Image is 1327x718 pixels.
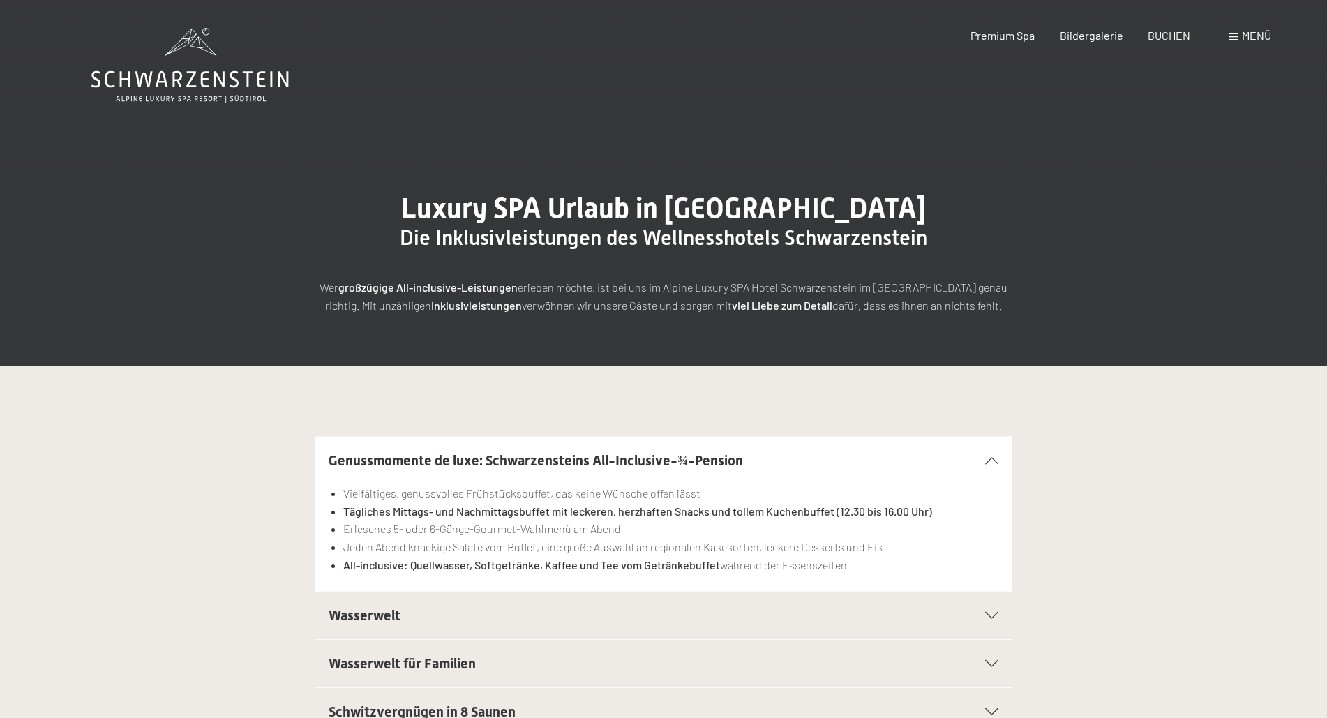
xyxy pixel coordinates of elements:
[1060,29,1123,42] a: Bildergalerie
[1242,29,1271,42] span: Menü
[431,299,522,312] strong: Inklusivleistungen
[329,655,476,672] span: Wasserwelt für Familien
[315,278,1012,314] p: Wer erleben möchte, ist bei uns im Alpine Luxury SPA Hotel Schwarzenstein im [GEOGRAPHIC_DATA] ge...
[401,192,926,225] span: Luxury SPA Urlaub in [GEOGRAPHIC_DATA]
[343,520,998,538] li: Erlesenes 5- oder 6-Gänge-Gourmet-Wahlmenü am Abend
[732,299,832,312] strong: viel Liebe zum Detail
[343,538,998,556] li: Jeden Abend knackige Salate vom Buffet, eine große Auswahl an regionalen Käsesorten, leckere Dess...
[343,556,998,574] li: während der Essenszeiten
[400,225,927,250] span: Die Inklusivleistungen des Wellnesshotels Schwarzenstein
[1148,29,1190,42] a: BUCHEN
[970,29,1035,42] a: Premium Spa
[329,607,400,624] span: Wasserwelt
[338,281,518,294] strong: großzügige All-inclusive-Leistungen
[343,558,720,571] strong: All-inclusive: Quellwasser, Softgetränke, Kaffee und Tee vom Getränkebuffet
[329,452,743,469] span: Genussmomente de luxe: Schwarzensteins All-Inclusive-¾-Pension
[343,504,932,518] strong: Tägliches Mittags- und Nachmittagsbuffet mit leckeren, herzhaften Snacks und tollem Kuchenbuffet ...
[343,484,998,502] li: Vielfältiges, genussvolles Frühstücksbuffet, das keine Wünsche offen lässt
